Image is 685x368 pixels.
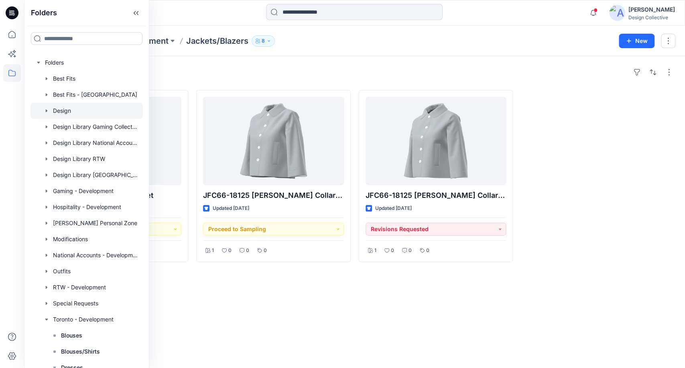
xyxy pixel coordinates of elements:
[628,14,675,20] div: Design Collective
[246,246,249,255] p: 0
[609,5,625,21] img: avatar
[374,246,376,255] p: 1
[391,246,394,255] p: 0
[426,246,429,255] p: 0
[262,37,265,45] p: 8
[61,347,100,356] p: Blouses/Shirts
[409,246,412,255] p: 0
[628,5,675,14] div: [PERSON_NAME]
[228,246,232,255] p: 0
[366,97,506,185] a: JFC66-18125 Peter Pan Collar Boxy Fit Short Jacket
[213,204,249,213] p: Updated [DATE]
[252,35,275,47] button: 8
[212,246,214,255] p: 1
[619,34,655,48] button: New
[61,331,82,340] p: Blouses
[375,204,412,213] p: Updated [DATE]
[203,97,344,185] a: JFC66-18125 Peter Pan Collar Boxy Fit Short Jacket V.2
[264,246,267,255] p: 0
[366,190,506,201] p: JFC66-18125 [PERSON_NAME] Collar Boxy Fit Short Jacket
[186,35,248,47] p: Jackets/Blazers
[203,190,344,201] p: JFC66-18125 [PERSON_NAME] Collar Boxy Fit Short Jacket V.2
